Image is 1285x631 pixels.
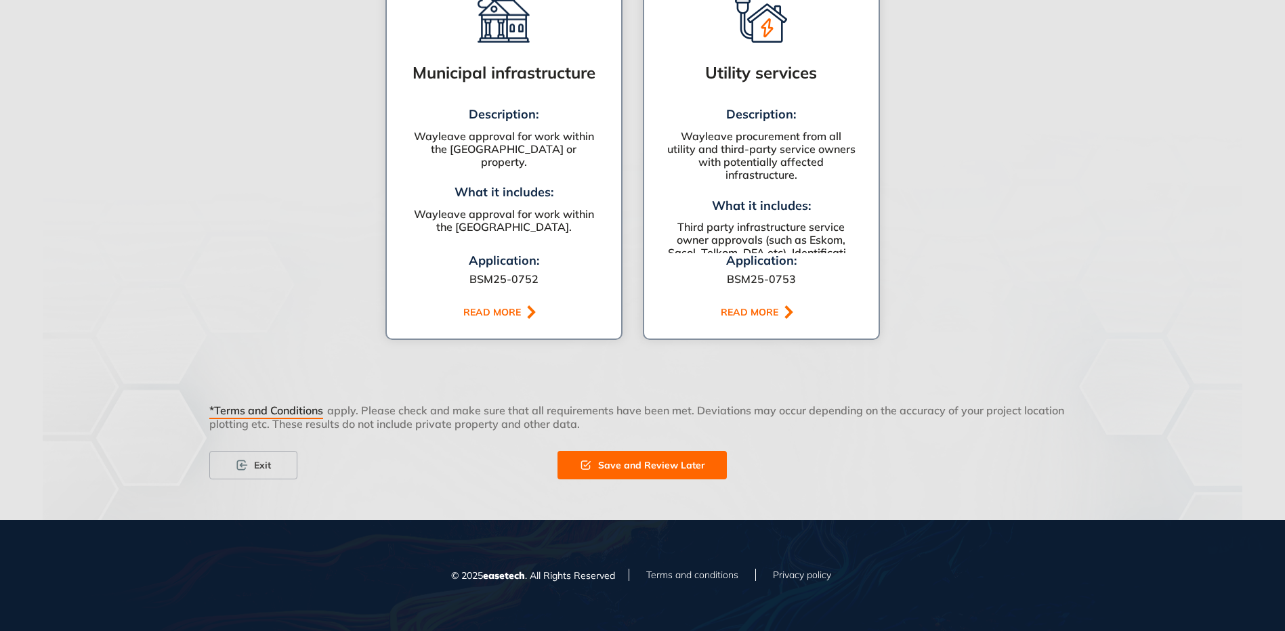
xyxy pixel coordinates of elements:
span: Save and Review Later [598,458,705,473]
span: Exit [254,458,271,473]
button: Save and Review Later [557,451,727,479]
div: BSM25-0753 [726,273,797,286]
span: Terms and conditions [646,568,738,582]
div: apply. Please check and make sure that all requirements have been met. Deviations may occur depen... [209,404,1076,450]
div: READ MORE [721,307,782,318]
button: Privacy policy [770,560,835,590]
button: READ MORE [442,302,566,322]
button: *Terms and Conditions [209,404,327,413]
div: Application: [469,253,539,274]
div: Wayleave approval for work within the [GEOGRAPHIC_DATA] or property. [408,130,599,169]
span: *Terms and Conditions [209,404,323,418]
span: easetech [483,569,525,582]
div: READ MORE [463,307,525,318]
div: What it includes: [666,190,857,221]
button: Exit [209,451,297,479]
div: Municipal infrastructure [413,63,595,83]
span: . All Rights Reserved [525,569,615,582]
span: © 2025 [451,569,483,582]
div: Utility services [705,63,817,83]
button: Terms and conditions [643,560,742,590]
div: BSM25-0752 [469,273,539,286]
div: Description: [666,107,857,130]
div: Wayleave procurement from all utility and third-party service owners with potentially affected in... [666,130,857,182]
div: Third party infrastructure service owner approvals (such as Eskom, Sasol, Telkom, DFA etc). Ident... [666,221,857,260]
button: READ MORE [699,302,823,322]
div: Wayleave approval for work within the [GEOGRAPHIC_DATA]. [408,208,599,234]
span: Privacy policy [773,568,831,582]
div: What it includes: [408,177,599,208]
div: Application: [726,253,797,274]
div: Description: [408,107,599,130]
span: Third party infrastructure service owner approvals (such as Eskom, Sasol, Telkom, DFA etc). Ident... [668,220,846,259]
span: ... [846,246,854,259]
